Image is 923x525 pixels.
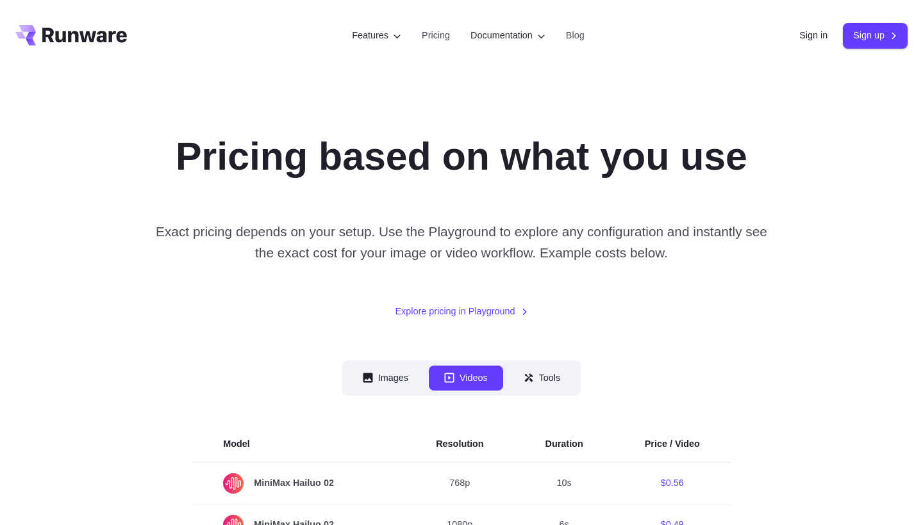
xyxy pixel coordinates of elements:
button: Images [347,366,424,391]
th: Price / Video [614,426,731,462]
label: Features [352,28,401,43]
td: $0.56 [614,462,731,505]
td: 10s [515,462,614,505]
a: Blog [566,28,585,43]
h1: Pricing based on what you use [176,133,747,180]
span: MiniMax Hailuo 02 [223,473,374,494]
a: Go to / [15,25,127,45]
th: Resolution [405,426,514,462]
a: Explore pricing in Playground [395,304,528,319]
button: Videos [429,366,503,391]
th: Duration [515,426,614,462]
p: Exact pricing depends on your setup. Use the Playground to explore any configuration and instantl... [149,221,774,264]
td: 768p [405,462,514,505]
label: Documentation [470,28,545,43]
a: Sign in [799,28,827,43]
a: Pricing [422,28,450,43]
th: Model [192,426,405,462]
button: Tools [508,366,576,391]
a: Sign up [843,23,908,48]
